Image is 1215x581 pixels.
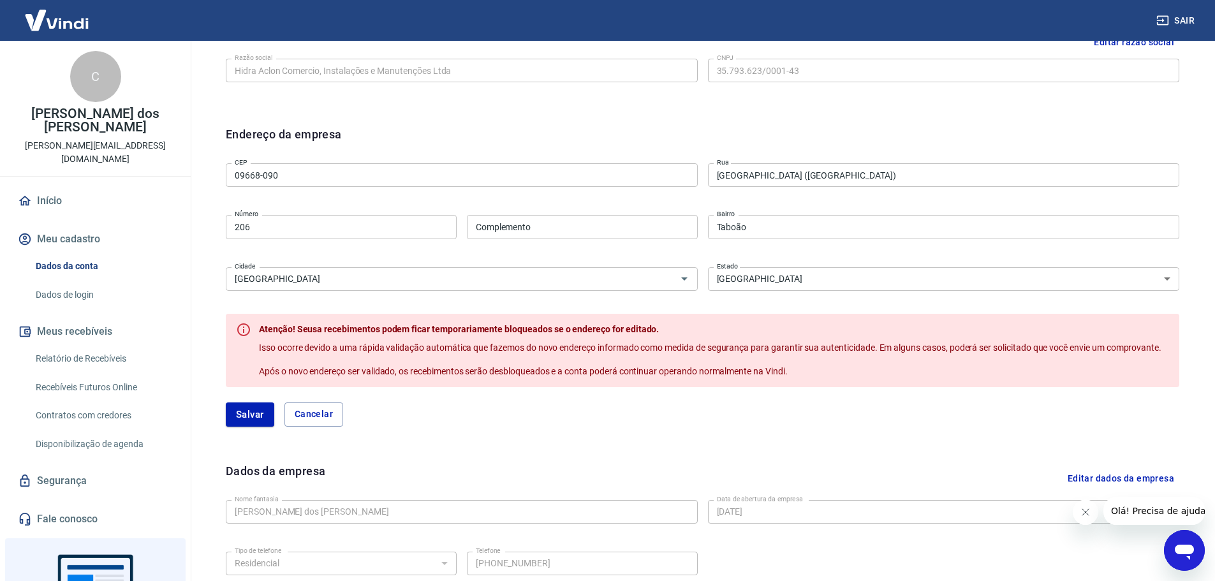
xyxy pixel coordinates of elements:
span: Atenção! Seusa recebimentos podem ficar temporariamente bloqueados se o endereço for editado. [259,324,659,334]
a: Recebíveis Futuros Online [31,374,175,401]
label: CNPJ [717,53,733,63]
a: Fale conosco [15,505,175,533]
label: Cidade [235,261,255,271]
button: Salvar [226,402,274,427]
button: Meu cadastro [15,225,175,253]
p: [PERSON_NAME] dos [PERSON_NAME] [10,107,180,134]
h6: Endereço da empresa [226,126,342,158]
label: Tipo de telefone [235,546,281,555]
iframe: Fechar mensagem [1073,499,1098,525]
a: Dados da conta [31,253,175,279]
iframe: Mensagem da empresa [1103,497,1205,525]
button: Abrir [675,270,693,288]
a: Dados de login [31,282,175,308]
a: Disponibilização de agenda [31,431,175,457]
input: Digite aqui algumas palavras para buscar a cidade [230,271,656,287]
a: Segurança [15,467,175,495]
iframe: Botão para abrir a janela de mensagens [1164,530,1205,571]
span: Olá! Precisa de ajuda? [8,9,107,19]
h6: Dados da empresa [226,462,325,495]
a: Relatório de Recebíveis [31,346,175,372]
button: Cancelar [284,402,343,427]
a: Contratos com credores [31,402,175,429]
div: C [70,51,121,102]
label: Data de abertura da empresa [717,494,803,504]
label: Bairro [717,209,735,219]
label: Telefone [476,546,501,555]
a: Início [15,187,175,215]
label: Estado [717,261,738,271]
label: Nome fantasia [235,494,279,504]
button: Editar dados da empresa [1063,462,1179,495]
span: Após o novo endereço ser validado, os recebimentos serão desbloqueados e a conta poderá continuar... [259,366,788,376]
button: Sair [1154,9,1200,33]
img: Vindi [15,1,98,40]
label: Razão social [235,53,272,63]
label: CEP [235,158,247,167]
button: Meus recebíveis [15,318,175,346]
button: Editar razão social [1089,31,1179,54]
span: Isso ocorre devido a uma rápida validação automática que fazemos do novo endereço informado como ... [259,342,1161,353]
label: Número [235,209,258,219]
p: [PERSON_NAME][EMAIL_ADDRESS][DOMAIN_NAME] [10,139,180,166]
input: DD/MM/YYYY [708,500,1148,524]
label: Rua [717,158,729,167]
